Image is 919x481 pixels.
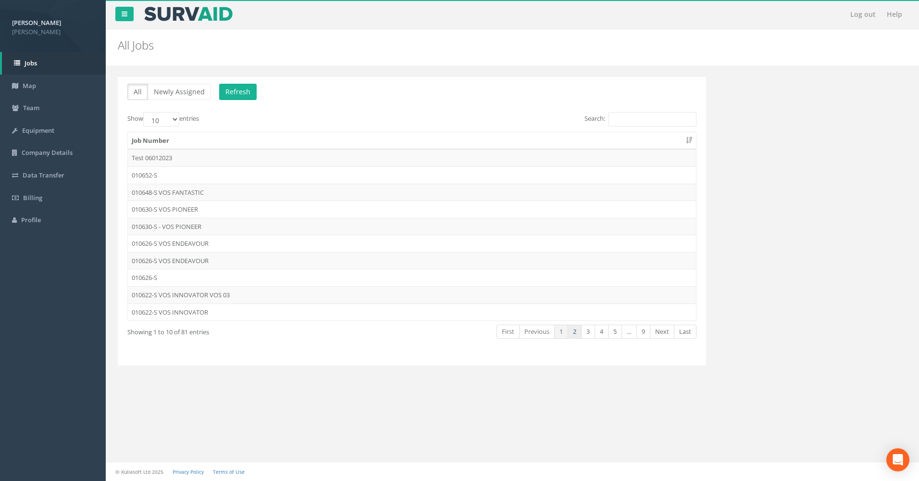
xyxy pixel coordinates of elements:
a: 9 [636,325,650,339]
button: Refresh [219,84,257,100]
button: All [127,84,148,100]
span: Billing [23,193,42,202]
th: Job Number: activate to sort column ascending [128,132,696,150]
a: 3 [581,325,595,339]
td: 010622-S VOS INNOVATOR [128,304,696,321]
h2: All Jobs [118,39,773,51]
a: 4 [595,325,609,339]
button: Newly Assigned [148,84,211,100]
label: Search: [584,112,696,127]
td: 010648-S VOS FANTASTIC [128,184,696,201]
label: Show entries [127,112,199,127]
a: Privacy Policy [173,468,204,475]
td: 010626-S VOS ENDEAVOUR [128,252,696,269]
td: 010652-S [128,166,696,184]
span: Jobs [25,59,37,67]
input: Search: [609,112,696,127]
a: [PERSON_NAME] [PERSON_NAME] [12,16,94,36]
span: [PERSON_NAME] [12,27,94,37]
div: Showing 1 to 10 of 81 entries [127,324,356,337]
a: … [621,325,637,339]
a: 1 [554,325,568,339]
td: 010626-S VOS ENDEAVOUR [128,235,696,252]
a: First [497,325,520,339]
td: 010630-S - VOS PIONEER [128,218,696,235]
td: 010630-S VOS PIONEER [128,201,696,218]
td: 010622-S VOS INNOVATOR VOS 03 [128,286,696,304]
span: Data Transfer [23,171,64,179]
span: Profile [21,215,41,224]
span: Equipment [22,126,54,135]
td: Test 06012023 [128,149,696,166]
span: Team [23,103,39,112]
span: Map [23,81,36,90]
a: 2 [568,325,582,339]
a: Jobs [2,52,106,75]
a: Last [674,325,696,339]
td: 010626-S [128,269,696,286]
a: Previous [519,325,555,339]
a: 5 [608,325,622,339]
small: © Kullasoft Ltd 2025 [115,468,163,475]
div: Open Intercom Messenger [886,448,909,471]
strong: [PERSON_NAME] [12,18,61,27]
select: Showentries [143,112,179,127]
a: Next [650,325,674,339]
a: Terms of Use [213,468,245,475]
span: Company Details [22,148,73,157]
